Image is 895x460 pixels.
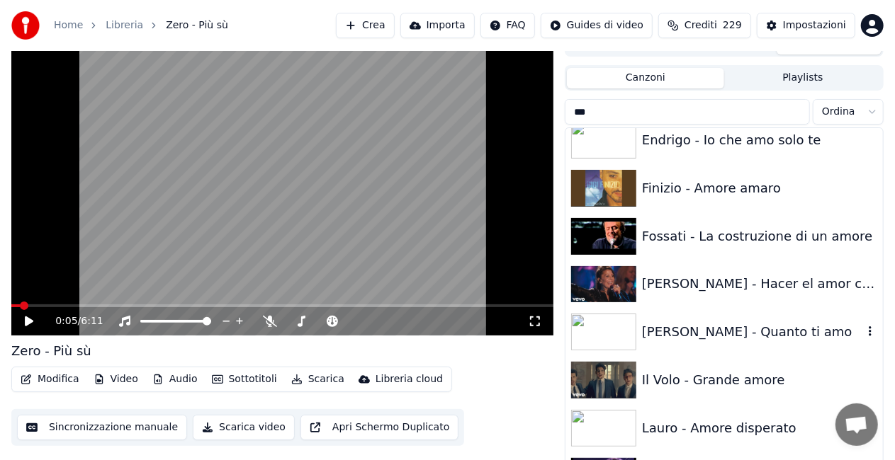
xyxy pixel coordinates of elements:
button: Scarica [286,369,350,389]
a: Aprire la chat [835,403,878,446]
span: Crediti [685,18,717,33]
button: Sottotitoli [206,369,283,389]
div: Fossati - La costruzione di un amore [642,226,877,246]
a: Home [54,18,83,33]
button: FAQ [480,13,535,38]
button: Canzoni [567,68,724,88]
div: Finizio - Amore amaro [642,178,877,198]
button: Sincronizzazione manuale [17,415,187,440]
button: Video [88,369,144,389]
button: Apri Schermo Duplicato [300,415,458,440]
div: Endrigo - Io che amo solo te [642,130,877,150]
span: Zero - Più sù [166,18,228,33]
nav: breadcrumb [54,18,228,33]
button: Crea [336,13,394,38]
button: Importa [400,13,475,38]
span: Ordina [822,105,855,119]
div: / [55,314,89,328]
img: youka [11,11,40,40]
a: Libreria [106,18,143,33]
div: [PERSON_NAME] - Hacer el amor con otro [642,274,877,294]
button: Playlists [724,68,882,88]
button: Scarica video [193,415,295,440]
button: Crediti229 [658,13,751,38]
div: Zero - Più sù [11,341,91,361]
div: Impostazioni [783,18,846,33]
span: 6:11 [81,314,103,328]
span: 0:05 [55,314,77,328]
div: [PERSON_NAME] - Quanto ti amo [642,322,863,342]
div: Il Volo - Grande amore [642,370,877,390]
button: Impostazioni [757,13,855,38]
button: Modifica [15,369,85,389]
span: 229 [723,18,742,33]
button: Audio [147,369,203,389]
div: Libreria cloud [376,372,443,386]
button: Guides di video [541,13,653,38]
div: Lauro - Amore disperato [642,418,877,438]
